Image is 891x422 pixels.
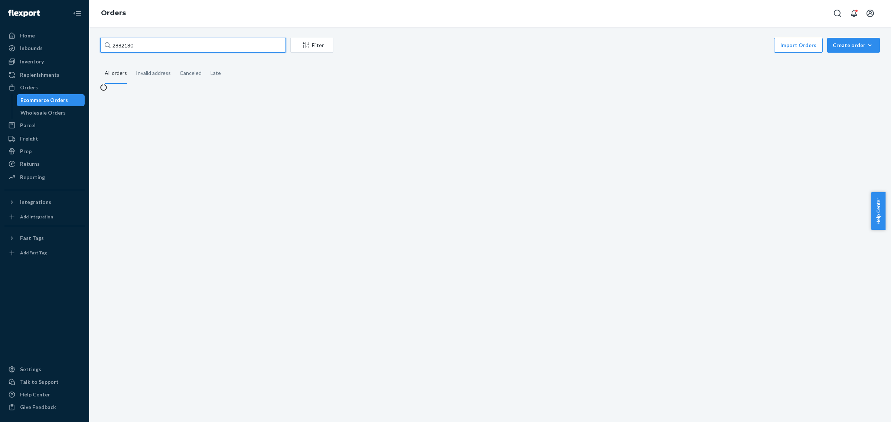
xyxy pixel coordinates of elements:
[4,363,85,375] a: Settings
[290,38,333,53] button: Filter
[20,148,32,155] div: Prep
[291,42,333,49] div: Filter
[863,6,878,21] button: Open account menu
[20,160,40,168] div: Returns
[20,58,44,65] div: Inventory
[20,214,53,220] div: Add Integration
[210,63,221,83] div: Late
[20,198,51,206] div: Integrations
[4,211,85,223] a: Add Integration
[70,6,85,21] button: Close Navigation
[4,389,85,400] a: Help Center
[180,63,202,83] div: Canceled
[20,71,59,79] div: Replenishments
[20,250,47,256] div: Add Fast Tag
[4,171,85,183] a: Reporting
[4,69,85,81] a: Replenishments
[20,32,35,39] div: Home
[4,119,85,131] a: Parcel
[20,44,43,52] div: Inbounds
[774,38,823,53] button: Import Orders
[4,376,85,388] a: Talk to Support
[20,96,68,104] div: Ecommerce Orders
[20,403,56,411] div: Give Feedback
[20,174,45,181] div: Reporting
[20,366,41,373] div: Settings
[4,42,85,54] a: Inbounds
[8,10,40,17] img: Flexport logo
[4,145,85,157] a: Prep
[4,401,85,413] button: Give Feedback
[4,30,85,42] a: Home
[4,158,85,170] a: Returns
[136,63,171,83] div: Invalid address
[20,378,59,386] div: Talk to Support
[4,232,85,244] button: Fast Tags
[4,133,85,145] a: Freight
[4,247,85,259] a: Add Fast Tag
[20,391,50,398] div: Help Center
[20,109,66,116] div: Wholesale Orders
[20,234,44,242] div: Fast Tags
[105,63,127,84] div: All orders
[95,3,132,24] ol: breadcrumbs
[871,192,885,230] button: Help Center
[4,82,85,93] a: Orders
[20,84,38,91] div: Orders
[833,42,874,49] div: Create order
[4,196,85,208] button: Integrations
[100,38,286,53] input: Search orders
[846,6,861,21] button: Open notifications
[830,6,845,21] button: Open Search Box
[827,38,880,53] button: Create order
[17,94,85,106] a: Ecommerce Orders
[17,107,85,119] a: Wholesale Orders
[4,56,85,67] a: Inventory
[101,9,126,17] a: Orders
[20,135,38,142] div: Freight
[20,122,36,129] div: Parcel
